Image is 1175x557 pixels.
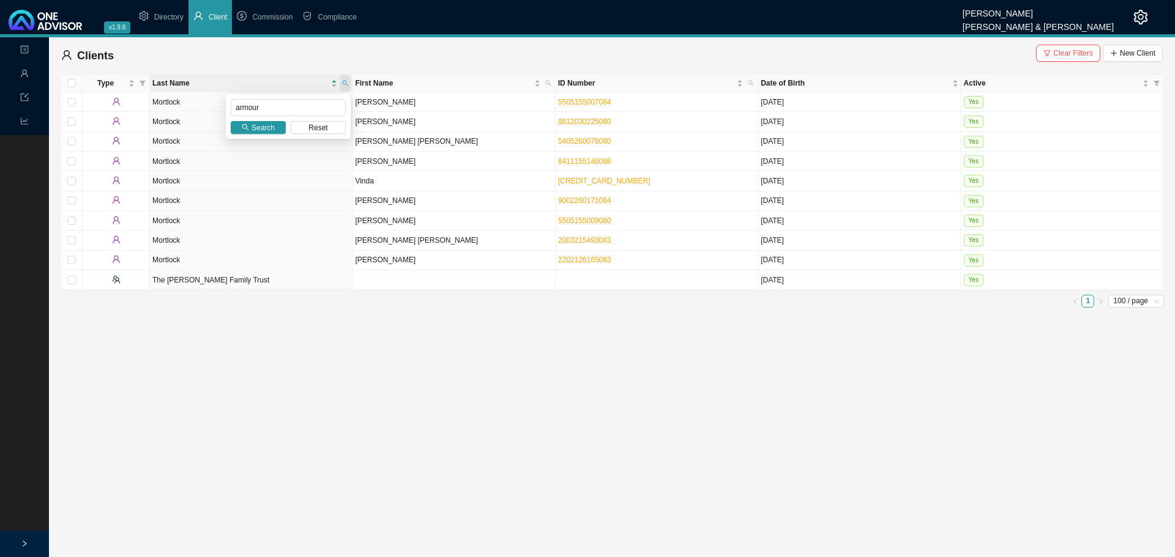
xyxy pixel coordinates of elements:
span: user [112,196,121,204]
td: [PERSON_NAME] [352,92,555,112]
span: search [748,80,754,86]
button: left [1069,295,1081,308]
td: [DATE] [758,92,961,112]
td: [PERSON_NAME] [352,191,555,211]
div: Page Size [1108,295,1164,308]
td: [DATE] [758,231,961,250]
a: 5505155007084 [558,98,611,106]
span: profile [20,40,29,62]
span: Type [85,77,126,89]
td: [DATE] [758,211,961,231]
span: search [745,75,756,92]
div: [PERSON_NAME] [963,3,1114,17]
span: plus [1110,50,1117,57]
span: Reset [308,122,327,134]
td: [PERSON_NAME] [PERSON_NAME] [352,132,555,152]
span: Yes [964,234,983,246]
li: Previous Page [1069,295,1081,308]
td: [DATE] [758,132,961,152]
div: [PERSON_NAME] & [PERSON_NAME] [963,17,1114,30]
span: user [193,11,203,21]
td: Mortlock [150,251,352,270]
span: line-chart [20,112,29,133]
span: Yes [964,155,983,168]
a: 5505155009080 [558,216,611,225]
td: Mortlock [150,191,352,211]
span: left [1072,298,1078,304]
span: New Client [1120,47,1155,59]
span: user [112,157,121,165]
span: Clients [77,50,114,62]
td: [PERSON_NAME] [PERSON_NAME] [352,231,555,250]
button: New Client [1103,45,1163,62]
span: Client [209,13,228,21]
td: Mortlock [150,231,352,250]
span: Yes [964,215,983,227]
span: right [1098,298,1104,304]
button: right [1094,295,1107,308]
span: filter [1154,80,1160,86]
span: filter [1043,50,1051,57]
span: setting [1133,10,1148,24]
span: Last Name [152,77,329,89]
a: [CREDIT_CARD_NUMBER] [558,177,651,185]
span: team [112,275,121,284]
span: Compliance [318,13,356,21]
span: filter [137,75,148,92]
span: Yes [964,175,983,187]
th: First Name [352,75,555,92]
span: v1.9.6 [104,21,130,34]
span: Yes [964,274,983,286]
span: Directory [154,13,184,21]
span: Clear Filters [1053,47,1093,59]
span: filter [140,80,146,86]
span: search [242,124,249,131]
span: Yes [964,136,983,148]
a: 9002260171084 [558,196,611,205]
li: Next Page [1094,295,1107,308]
span: search [543,75,554,92]
td: [PERSON_NAME] [352,112,555,131]
span: user [20,64,29,86]
button: Search [231,121,286,134]
span: user [112,235,121,244]
td: Mortlock [150,171,352,191]
span: Yes [964,116,983,128]
td: Mortlock [150,112,352,131]
input: Search Last Name [231,99,346,116]
span: user [112,97,121,106]
span: Yes [964,195,983,207]
td: [PERSON_NAME] [352,211,555,231]
img: 2df55531c6924b55f21c4cf5d4484680-logo-light.svg [9,10,82,30]
th: Date of Birth [758,75,961,92]
span: ID Number [558,77,734,89]
td: [DATE] [758,152,961,171]
span: filter [1151,75,1162,92]
td: Vinda [352,171,555,191]
span: user [112,255,121,264]
span: Yes [964,96,983,108]
span: setting [139,11,149,21]
td: Mortlock [150,211,352,231]
span: 100 / page [1113,295,1159,307]
span: right [21,540,28,547]
td: [DATE] [758,112,961,131]
a: 2003215493083 [558,236,611,245]
span: safety [302,11,312,21]
td: Mortlock [150,92,352,112]
span: Yes [964,254,983,267]
td: Mortlock [150,152,352,171]
span: Search [252,122,275,134]
span: Date of Birth [761,77,949,89]
span: Active [964,77,1140,89]
button: Clear Filters [1036,45,1100,62]
th: Active [961,75,1164,92]
th: Type [83,75,150,92]
td: [DATE] [758,171,961,191]
a: 8411155146088 [558,157,611,166]
a: 2202126165083 [558,256,611,264]
span: search [340,75,351,92]
span: dollar [237,11,247,21]
button: Reset [291,121,346,134]
a: 8812030225080 [558,117,611,126]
